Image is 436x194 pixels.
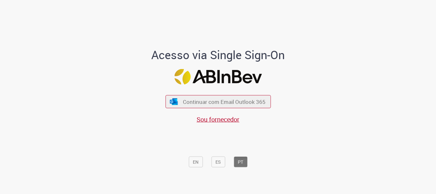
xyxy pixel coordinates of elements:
a: Sou fornecedor [197,115,239,124]
button: PT [234,157,247,167]
span: Continuar com Email Outlook 365 [183,98,266,105]
button: ícone Azure/Microsoft 360 Continuar com Email Outlook 365 [165,95,271,108]
img: Logo ABInBev [174,69,262,85]
button: ES [211,157,225,167]
button: EN [189,157,203,167]
h1: Acesso via Single Sign-On [130,49,307,61]
img: ícone Azure/Microsoft 360 [169,98,178,105]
